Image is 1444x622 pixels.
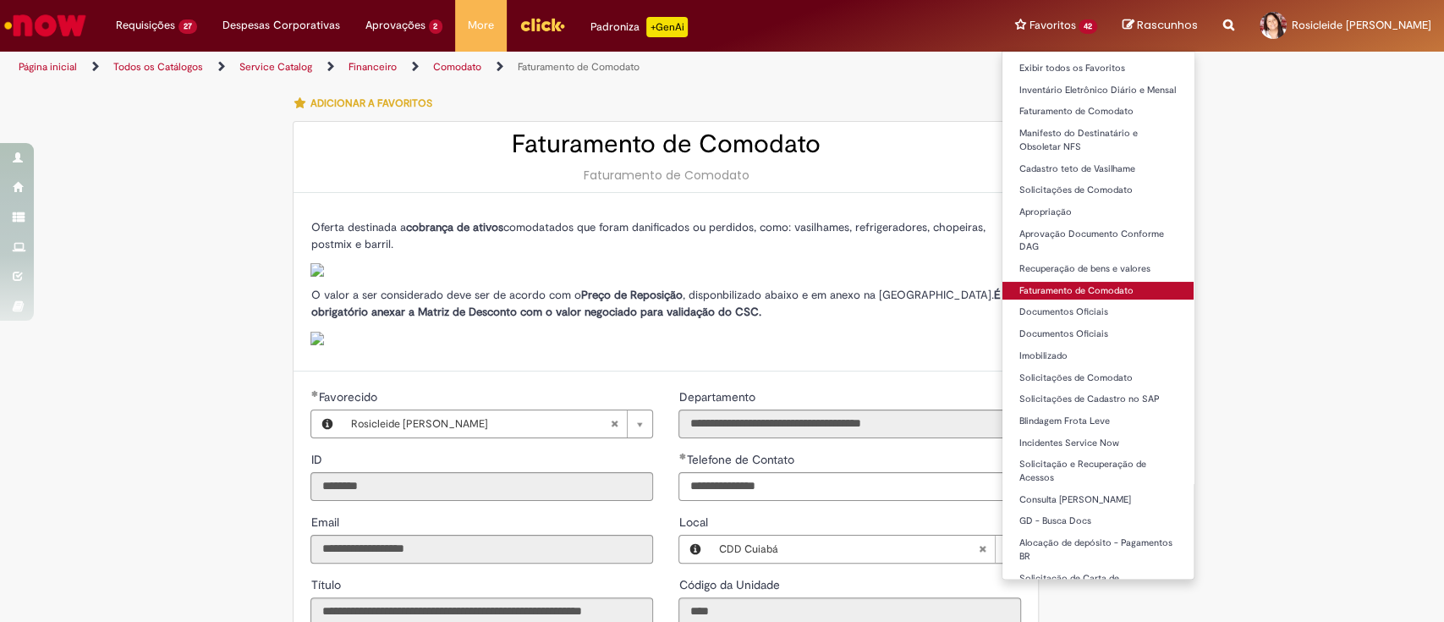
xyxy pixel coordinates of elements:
span: Somente leitura - ID [310,452,325,467]
span: 27 [178,19,197,34]
span: Local [678,515,711,530]
label: Somente leitura - ID [310,451,325,468]
strong: cobrança de ativos [405,220,502,234]
a: Solicitações de Comodato [1002,369,1194,388]
ul: Favoritos [1002,51,1194,580]
a: Inventário Eletrônico Diário e Mensal [1002,81,1194,100]
abbr: Limpar campo Favorecido [601,410,627,438]
a: Aprovação Documento Conforme DAG [1002,225,1194,256]
span: Somente leitura - Código da Unidade [678,577,782,592]
button: Adicionar a Favoritos [293,85,441,121]
span: Rosicleide [PERSON_NAME] [350,410,610,438]
button: Local, Visualizar este registro CDD Cuiabá [679,536,710,563]
a: Imobilizado [1002,347,1194,366]
img: ServiceNow [2,8,89,42]
span: CDD Cuiabá [718,536,978,563]
label: Somente leitura - Título [310,576,343,593]
a: Faturamento de Comodato [1002,282,1194,300]
label: Somente leitura - Email [310,514,342,531]
a: Página inicial [19,60,77,74]
span: Aprovações [365,17,426,34]
span: Somente leitura - Título [310,577,343,592]
a: Solicitações de Cadastro no SAP [1002,390,1194,409]
input: ID [310,472,653,501]
span: Obrigatório Preenchido [310,390,318,397]
a: CDD CuiabáLimpar campo Local [710,536,1020,563]
a: Documentos Oficiais [1002,303,1194,322]
span: Necessários - Favorecido [318,389,380,405]
span: Oferta destinada a comodatados que foram danificados ou perdidos, como: vasilhames, refrigeradore... [310,220,985,251]
a: Rosicleide [PERSON_NAME]Limpar campo Favorecido [342,410,652,438]
a: Manifesto do Destinatário e Obsoletar NFS [1002,124,1194,156]
a: Faturamento de Comodato [518,60,640,74]
span: Requisições [116,17,175,34]
img: click_logo_yellow_360x200.png [519,12,565,37]
label: Somente leitura - Código da Unidade [678,576,782,593]
strong: É obrigatório anexar a Matriz de Desconto com o valor negociado para validação do CSC. [310,288,999,319]
input: Departamento [678,410,1021,438]
a: Service Catalog [239,60,312,74]
a: GD - Busca Docs [1002,512,1194,531]
span: O valor a ser considerado deve ser de acordo com o , disponbilizado abaixo e em anexo na [GEOGRAP... [310,288,999,319]
a: Cadastro teto de Vasilhame [1002,160,1194,179]
a: Alocação de depósito - Pagamentos BR [1002,534,1194,565]
a: Exibir todos os Favoritos [1002,59,1194,78]
img: sys_attachment.do [310,332,324,345]
a: Incidentes Service Now [1002,434,1194,453]
img: sys_attachment.do [310,263,324,277]
abbr: Limpar campo Local [969,536,995,563]
a: Financeiro [349,60,397,74]
input: Email [310,535,653,564]
span: Adicionar a Favoritos [310,96,431,110]
span: Rascunhos [1137,17,1198,33]
span: Rosicleide [PERSON_NAME] [1292,18,1431,32]
label: Somente leitura - Departamento [678,388,758,405]
a: Rascunhos [1123,18,1198,34]
span: Favoritos [1029,17,1075,34]
button: Favorecido, Visualizar este registro Rosicleide De Fatima Cabral Moraes [311,410,342,438]
a: Recuperação de bens e valores [1002,260,1194,278]
span: Telefone de Contato [686,452,797,467]
a: Solicitações de Comodato [1002,181,1194,200]
span: Obrigatório Preenchido [678,453,686,460]
ul: Trilhas de página [13,52,950,83]
span: Despesas Corporativas [222,17,340,34]
div: Faturamento de Comodato [310,167,1021,184]
span: Somente leitura - Departamento [678,389,758,405]
div: Padroniza [590,17,688,37]
span: More [468,17,494,34]
span: Somente leitura - Email [310,515,342,530]
a: Apropriação [1002,203,1194,222]
p: +GenAi [646,17,688,37]
a: Faturamento de Comodato [1002,102,1194,121]
a: Comodato [433,60,481,74]
a: Todos os Catálogos [113,60,203,74]
strong: Preço de Reposição [580,288,682,302]
span: 2 [429,19,443,34]
h2: Faturamento de Comodato [310,130,1021,158]
a: Blindagem Frota Leve [1002,412,1194,431]
input: Telefone de Contato [678,472,1021,501]
a: Consulta [PERSON_NAME] [1002,491,1194,509]
a: Solicitação e Recuperação de Acessos [1002,455,1194,487]
span: 42 [1079,19,1097,34]
a: Documentos Oficiais [1002,325,1194,344]
a: Solicitação de Carta de Anuência/Cancelamento [1002,570,1194,601]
